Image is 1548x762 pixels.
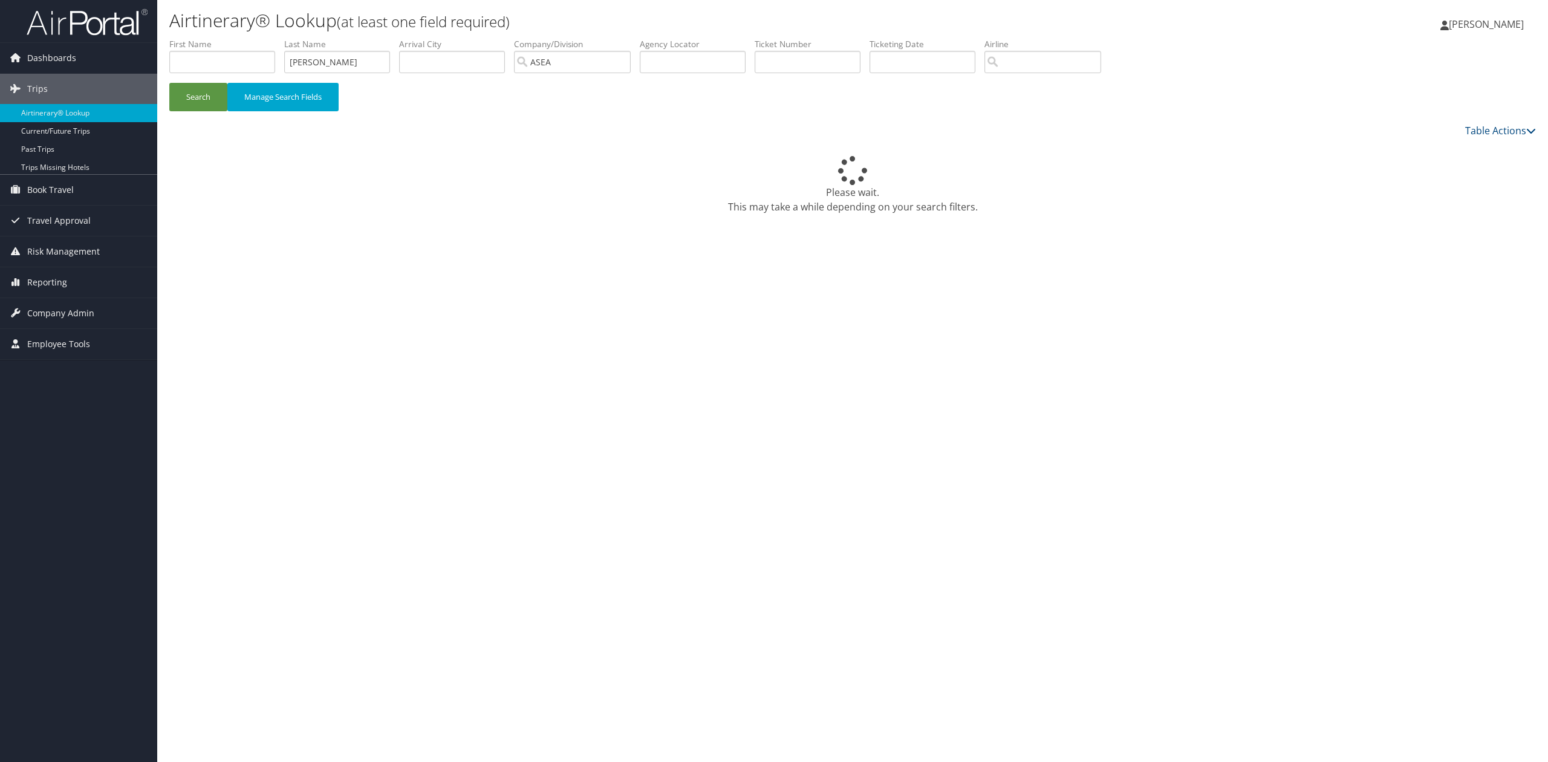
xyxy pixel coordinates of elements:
[27,298,94,328] span: Company Admin
[27,175,74,205] span: Book Travel
[169,38,284,50] label: First Name
[399,38,514,50] label: Arrival City
[169,156,1536,214] div: Please wait. This may take a while depending on your search filters.
[27,236,100,267] span: Risk Management
[284,38,399,50] label: Last Name
[1449,18,1524,31] span: [PERSON_NAME]
[755,38,870,50] label: Ticket Number
[640,38,755,50] label: Agency Locator
[27,329,90,359] span: Employee Tools
[1440,6,1536,42] a: [PERSON_NAME]
[27,206,91,236] span: Travel Approval
[169,8,1081,33] h1: Airtinerary® Lookup
[337,11,510,31] small: (at least one field required)
[27,8,148,36] img: airportal-logo.png
[870,38,984,50] label: Ticketing Date
[27,74,48,104] span: Trips
[984,38,1110,50] label: Airline
[169,83,227,111] button: Search
[227,83,339,111] button: Manage Search Fields
[27,43,76,73] span: Dashboards
[1465,124,1536,137] a: Table Actions
[514,38,640,50] label: Company/Division
[27,267,67,298] span: Reporting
